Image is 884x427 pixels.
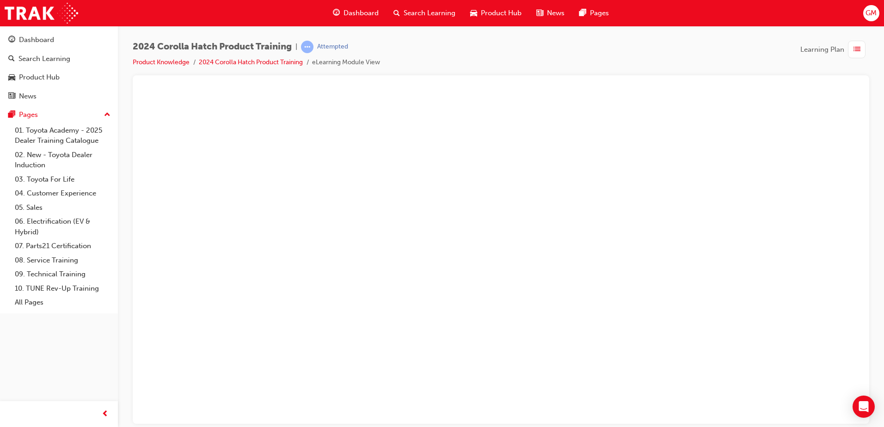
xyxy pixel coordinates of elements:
a: Dashboard [4,31,114,49]
a: 02. New - Toyota Dealer Induction [11,148,114,172]
span: pages-icon [8,111,15,119]
div: Open Intercom Messenger [853,396,875,418]
span: news-icon [8,92,15,101]
button: Learning Plan [800,41,869,58]
a: guage-iconDashboard [325,4,386,23]
span: Dashboard [344,8,379,18]
span: list-icon [853,44,860,55]
span: learningRecordVerb_ATTEMPT-icon [301,41,313,53]
a: 09. Technical Training [11,267,114,281]
li: eLearning Module View [312,57,380,68]
div: News [19,91,37,102]
div: Attempted [317,43,348,51]
span: GM [866,8,877,18]
a: 10. TUNE Rev-Up Training [11,281,114,296]
a: News [4,88,114,105]
a: 2024 Corolla Hatch Product Training [199,58,303,66]
span: Product Hub [481,8,522,18]
span: guage-icon [8,36,15,44]
button: GM [863,5,879,21]
span: prev-icon [102,409,109,420]
a: 01. Toyota Academy - 2025 Dealer Training Catalogue [11,123,114,148]
a: search-iconSearch Learning [386,4,463,23]
div: Search Learning [18,54,70,64]
span: Search Learning [404,8,455,18]
a: 04. Customer Experience [11,186,114,201]
span: Learning Plan [800,44,844,55]
span: car-icon [470,7,477,19]
span: pages-icon [579,7,586,19]
a: Search Learning [4,50,114,67]
a: All Pages [11,295,114,310]
a: 06. Electrification (EV & Hybrid) [11,214,114,239]
a: 05. Sales [11,201,114,215]
span: up-icon [104,109,110,121]
span: news-icon [536,7,543,19]
button: DashboardSearch LearningProduct HubNews [4,30,114,106]
a: Product Hub [4,69,114,86]
button: Pages [4,106,114,123]
span: car-icon [8,73,15,82]
span: News [547,8,565,18]
span: search-icon [393,7,400,19]
div: Product Hub [19,72,60,83]
a: 08. Service Training [11,253,114,268]
div: Pages [19,110,38,120]
a: 07. Parts21 Certification [11,239,114,253]
span: search-icon [8,55,15,63]
a: Product Knowledge [133,58,190,66]
span: | [295,42,297,52]
span: Pages [590,8,609,18]
img: Trak [5,3,78,24]
a: news-iconNews [529,4,572,23]
a: car-iconProduct Hub [463,4,529,23]
span: guage-icon [333,7,340,19]
span: 2024 Corolla Hatch Product Training [133,42,292,52]
div: Dashboard [19,35,54,45]
a: pages-iconPages [572,4,616,23]
a: 03. Toyota For Life [11,172,114,187]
